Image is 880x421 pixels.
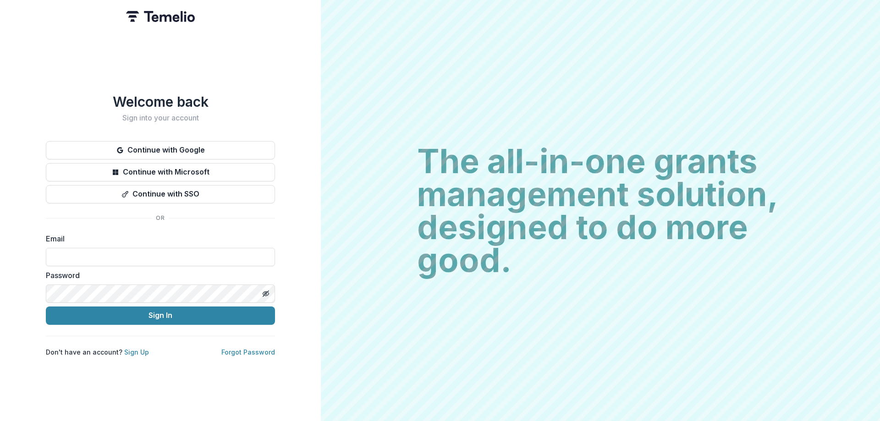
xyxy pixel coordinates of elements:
p: Don't have an account? [46,347,149,357]
img: Temelio [126,11,195,22]
button: Continue with Microsoft [46,163,275,181]
button: Toggle password visibility [258,286,273,301]
button: Continue with SSO [46,185,275,203]
h2: Sign into your account [46,114,275,122]
h1: Welcome back [46,93,275,110]
button: Sign In [46,306,275,325]
a: Sign Up [124,348,149,356]
label: Password [46,270,269,281]
label: Email [46,233,269,244]
a: Forgot Password [221,348,275,356]
button: Continue with Google [46,141,275,159]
